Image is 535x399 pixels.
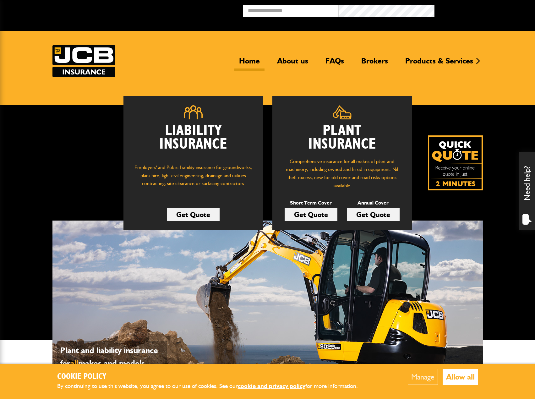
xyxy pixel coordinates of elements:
[347,199,400,207] p: Annual Cover
[282,157,402,189] p: Comprehensive insurance for all makes of plant and machinery, including owned and hired in equipm...
[272,56,313,71] a: About us
[282,124,402,151] h2: Plant Insurance
[133,124,254,157] h2: Liability Insurance
[285,208,337,221] a: Get Quote
[52,45,115,77] img: JCB Insurance Services logo
[443,369,478,385] button: Allow all
[428,135,483,190] a: Get your insurance quote isn just 2-minutes
[167,208,220,221] a: Get Quote
[70,358,78,368] span: all
[401,56,478,71] a: Products & Services
[57,372,368,382] h2: Cookie Policy
[428,135,483,190] img: Quick Quote
[434,5,530,14] button: Broker Login
[347,208,400,221] a: Get Quote
[133,163,254,194] p: Employers' and Public Liability insurance for groundworks, plant hire, light civil engineering, d...
[408,369,438,385] button: Manage
[52,45,115,77] a: JCB Insurance Services
[57,381,368,391] p: By continuing to use this website, you agree to our use of cookies. See our for more information.
[285,199,337,207] p: Short Term Cover
[234,56,265,71] a: Home
[238,382,305,390] a: cookie and privacy policy
[357,56,393,71] a: Brokers
[321,56,349,71] a: FAQs
[519,152,535,230] div: Need help?
[60,344,164,370] p: Plant and liability insurance for makes and models...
